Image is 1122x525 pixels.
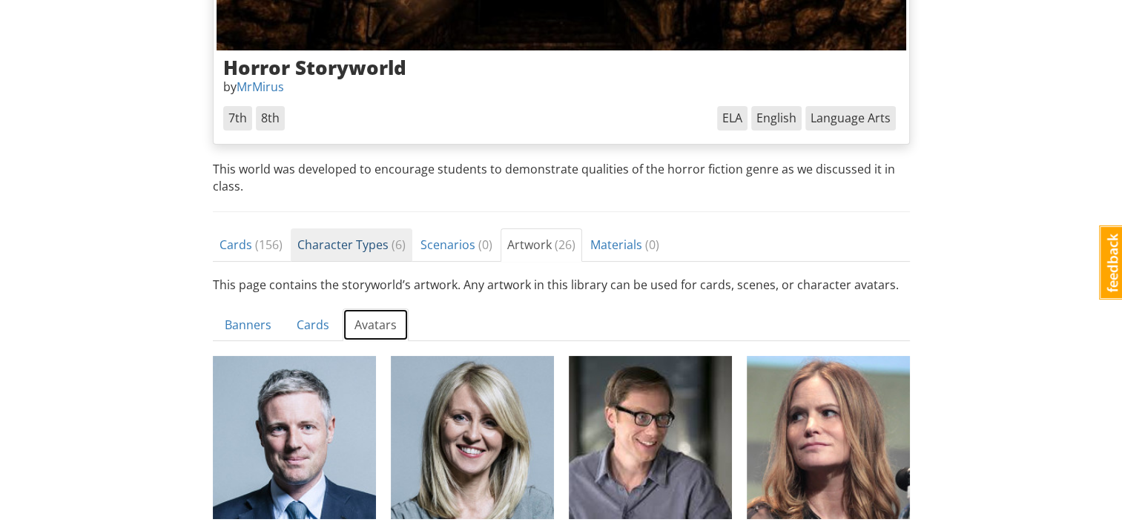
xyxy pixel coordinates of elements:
[751,106,802,131] span: English
[285,308,341,342] a: Cards
[220,237,283,253] span: Cards
[555,237,575,253] span: ( 26 )
[343,308,409,342] a: Avatars
[805,106,896,131] span: Language Arts
[420,237,492,253] span: Scenarios
[223,57,900,79] h3: Horror Storyworld
[645,237,659,253] span: ( 0 )
[223,79,900,96] p: by
[569,356,732,519] img: wkgzhdd2fhdu2woi8glh.jpg
[213,356,376,519] img: utu67ijzt0zp4cipzdli.jpg
[747,356,910,519] img: zrvxq35nyaqqexrno63z.jpg
[478,237,492,253] span: ( 0 )
[213,277,910,294] p: This page contains the storyworld’s artwork. Any artwork in this library can be used for cards, s...
[256,106,285,131] span: 8th
[507,237,575,253] span: Artwork
[590,237,659,253] span: Materials
[391,356,554,519] img: uql5qnfgin5fyqjm8lml.jpg
[213,161,910,195] p: This world was developed to encourage students to demonstrate qualities of the horror fiction gen...
[237,79,284,95] a: MrMirus
[297,237,406,253] span: Character Types
[392,237,406,253] span: ( 6 )
[255,237,283,253] span: ( 156 )
[223,106,252,131] span: 7th
[717,106,748,131] span: ELA
[213,308,283,342] a: Banners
